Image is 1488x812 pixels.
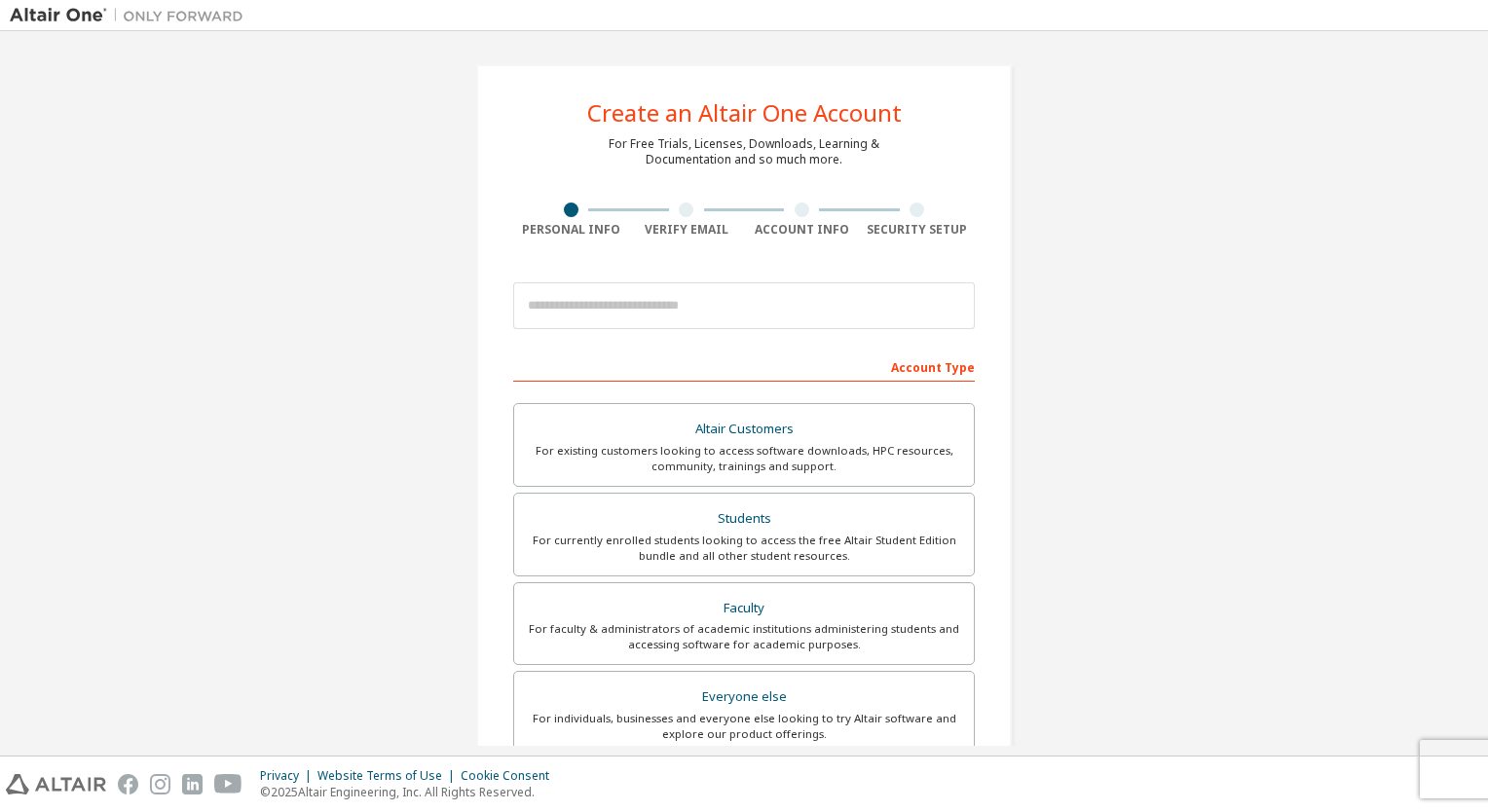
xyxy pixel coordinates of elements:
[10,6,253,25] img: Altair One
[587,101,902,125] div: Create an Altair One Account
[609,136,879,167] div: For Free Trials, Licenses, Downloads, Learning & Documentation and so much more.
[513,222,629,238] div: Personal Info
[260,784,561,800] p: © 2025 Altair Engineering, Inc. All Rights Reserved.
[526,683,962,711] div: Everyone else
[526,505,962,533] div: Students
[182,774,203,794] img: linkedin.svg
[526,416,962,443] div: Altair Customers
[744,222,860,238] div: Account Info
[6,774,106,794] img: altair_logo.svg
[526,711,962,742] div: For individuals, businesses and everyone else looking to try Altair software and explore our prod...
[214,774,242,794] img: youtube.svg
[526,621,962,652] div: For faculty & administrators of academic institutions administering students and accessing softwa...
[513,351,975,382] div: Account Type
[150,774,170,794] img: instagram.svg
[118,774,138,794] img: facebook.svg
[260,768,317,784] div: Privacy
[461,768,561,784] div: Cookie Consent
[526,443,962,474] div: For existing customers looking to access software downloads, HPC resources, community, trainings ...
[629,222,745,238] div: Verify Email
[526,595,962,622] div: Faculty
[526,533,962,564] div: For currently enrolled students looking to access the free Altair Student Edition bundle and all ...
[317,768,461,784] div: Website Terms of Use
[860,222,976,238] div: Security Setup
